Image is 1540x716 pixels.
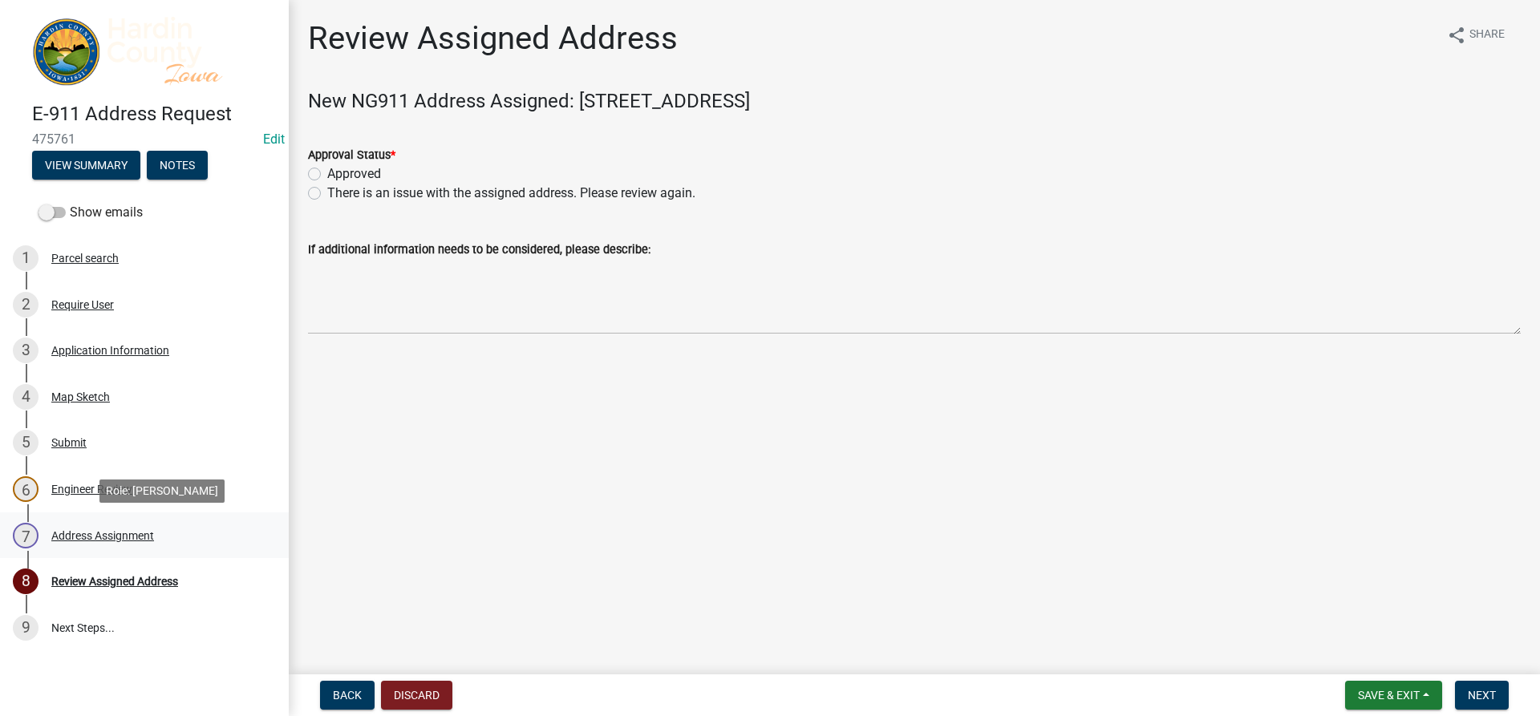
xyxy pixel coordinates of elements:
[327,184,695,203] label: There is an issue with the assigned address. Please review again.
[32,17,263,86] img: Hardin County, Iowa
[1345,681,1442,710] button: Save & Exit
[13,615,38,641] div: 9
[308,150,395,161] label: Approval Status
[13,523,38,548] div: 7
[147,160,208,173] wm-modal-confirm: Notes
[320,681,375,710] button: Back
[1469,26,1505,45] span: Share
[13,292,38,318] div: 2
[51,253,119,264] div: Parcel search
[38,203,143,222] label: Show emails
[13,384,38,410] div: 4
[327,164,381,184] label: Approved
[308,90,1521,113] h4: New NG911 Address Assigned: [STREET_ADDRESS]
[13,338,38,363] div: 3
[51,530,154,541] div: Address Assignment
[308,245,650,256] label: If additional information needs to be considered, please describe:
[263,131,285,147] wm-modal-confirm: Edit Application Number
[381,681,452,710] button: Discard
[51,345,169,356] div: Application Information
[51,299,114,310] div: Require User
[51,437,87,448] div: Submit
[308,19,678,58] h1: Review Assigned Address
[13,430,38,455] div: 5
[32,151,140,180] button: View Summary
[32,160,140,173] wm-modal-confirm: Summary
[32,103,276,126] h4: E-911 Address Request
[51,391,110,402] div: Map Sketch
[1434,19,1518,51] button: shareShare
[147,151,208,180] button: Notes
[32,131,257,147] span: 475761
[263,131,285,147] a: Edit
[13,476,38,502] div: 6
[1358,689,1420,702] span: Save & Exit
[51,483,132,495] div: Engineer Review
[13,245,38,271] div: 1
[1447,26,1466,45] i: share
[51,576,178,587] div: Review Assigned Address
[99,479,225,503] div: Role: [PERSON_NAME]
[1468,689,1496,702] span: Next
[1455,681,1509,710] button: Next
[13,568,38,594] div: 8
[333,689,362,702] span: Back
